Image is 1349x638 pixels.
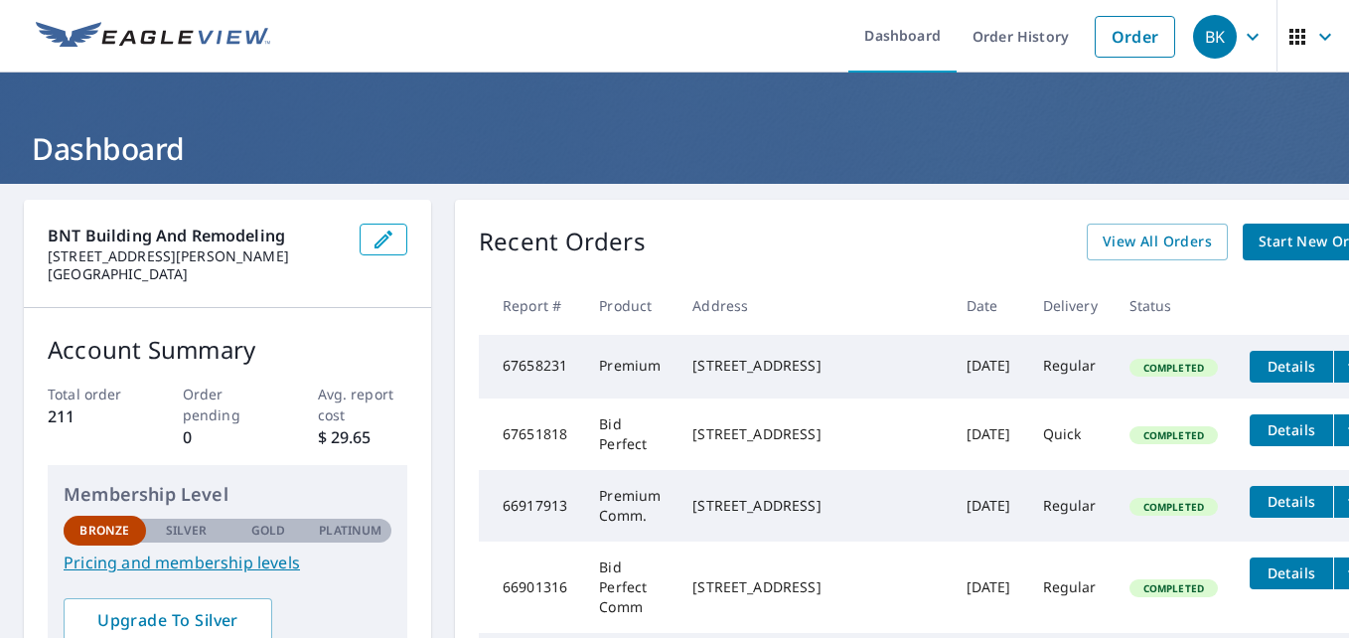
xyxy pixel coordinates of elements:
td: [DATE] [951,335,1027,399]
span: Details [1262,357,1321,376]
a: Pricing and membership levels [64,551,391,574]
img: EV Logo [36,22,270,52]
p: 0 [183,425,273,449]
p: [STREET_ADDRESS][PERSON_NAME] [48,247,344,265]
p: Total order [48,384,138,404]
p: Silver [166,522,208,540]
span: Completed [1131,581,1216,595]
td: Premium [583,335,676,399]
div: [STREET_ADDRESS] [692,356,934,376]
button: detailsBtn-66917913 [1250,486,1333,518]
div: [STREET_ADDRESS] [692,577,934,597]
td: [DATE] [951,542,1027,633]
td: 66901316 [479,542,583,633]
th: Delivery [1027,276,1114,335]
td: 67658231 [479,335,583,399]
span: View All Orders [1103,230,1212,254]
span: Upgrade To Silver [79,609,256,631]
p: Membership Level [64,481,391,508]
span: Details [1262,420,1321,439]
p: Bronze [79,522,129,540]
td: Quick [1027,399,1114,470]
td: [DATE] [951,470,1027,542]
td: Bid Perfect [583,399,676,470]
p: Avg. report cost [318,384,408,425]
td: Bid Perfect Comm [583,542,676,633]
button: detailsBtn-67651818 [1250,414,1333,446]
p: Order pending [183,384,273,425]
span: Details [1262,492,1321,511]
p: 211 [48,404,138,428]
th: Report # [479,276,583,335]
td: [DATE] [951,399,1027,470]
th: Status [1114,276,1234,335]
p: BNT Building and Remodeling [48,224,344,247]
td: Regular [1027,470,1114,542]
a: Order [1095,16,1175,58]
span: Completed [1131,428,1216,442]
p: $ 29.65 [318,425,408,449]
p: Recent Orders [479,224,646,260]
p: Gold [251,522,285,540]
th: Product [583,276,676,335]
h1: Dashboard [24,128,1325,169]
span: Details [1262,563,1321,582]
td: 67651818 [479,399,583,470]
button: detailsBtn-66901316 [1250,558,1333,589]
td: 66917913 [479,470,583,542]
span: Completed [1131,500,1216,514]
th: Date [951,276,1027,335]
td: Regular [1027,335,1114,399]
span: Completed [1131,361,1216,375]
p: Account Summary [48,332,407,368]
div: [STREET_ADDRESS] [692,424,934,444]
td: Premium Comm. [583,470,676,542]
p: Platinum [319,522,381,540]
th: Address [676,276,950,335]
div: BK [1193,15,1237,59]
p: [GEOGRAPHIC_DATA] [48,265,344,283]
a: View All Orders [1087,224,1228,260]
button: detailsBtn-67658231 [1250,351,1333,383]
div: [STREET_ADDRESS] [692,496,934,516]
td: Regular [1027,542,1114,633]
